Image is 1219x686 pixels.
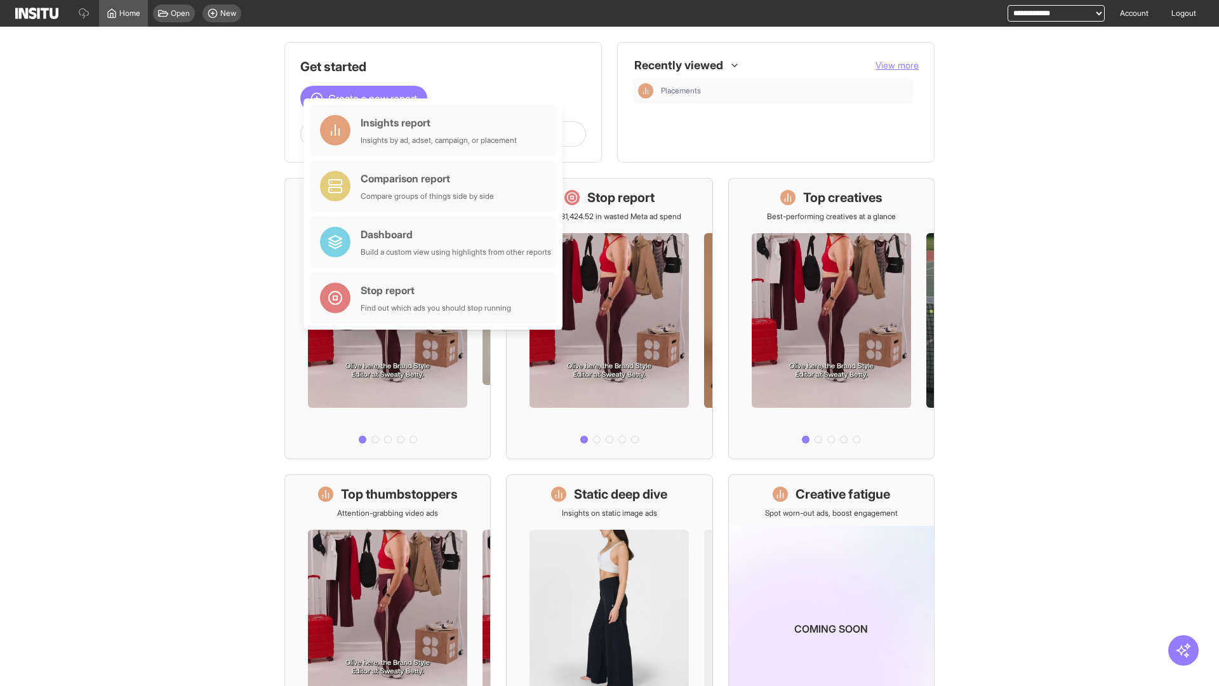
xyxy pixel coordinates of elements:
[767,212,896,222] p: Best-performing creatives at a glance
[284,178,491,459] a: What's live nowSee all active ads instantly
[803,189,883,206] h1: Top creatives
[361,191,494,201] div: Compare groups of things side by side
[638,83,653,98] div: Insights
[728,178,935,459] a: Top creativesBest-performing creatives at a glance
[361,283,511,298] div: Stop report
[341,485,458,503] h1: Top thumbstoppers
[876,60,919,71] span: View more
[171,8,190,18] span: Open
[361,171,494,186] div: Comparison report
[361,227,551,242] div: Dashboard
[661,86,701,96] span: Placements
[876,59,919,72] button: View more
[587,189,655,206] h1: Stop report
[220,8,236,18] span: New
[562,508,657,518] p: Insights on static image ads
[15,8,58,19] img: Logo
[661,86,909,96] span: Placements
[119,8,140,18] span: Home
[506,178,712,459] a: Stop reportSave £31,424.52 in wasted Meta ad spend
[328,91,417,106] span: Create a new report
[337,508,438,518] p: Attention-grabbing video ads
[574,485,667,503] h1: Static deep dive
[538,212,681,222] p: Save £31,424.52 in wasted Meta ad spend
[361,303,511,313] div: Find out which ads you should stop running
[361,135,517,145] div: Insights by ad, adset, campaign, or placement
[361,247,551,257] div: Build a custom view using highlights from other reports
[300,58,586,76] h1: Get started
[300,86,427,111] button: Create a new report
[361,115,517,130] div: Insights report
